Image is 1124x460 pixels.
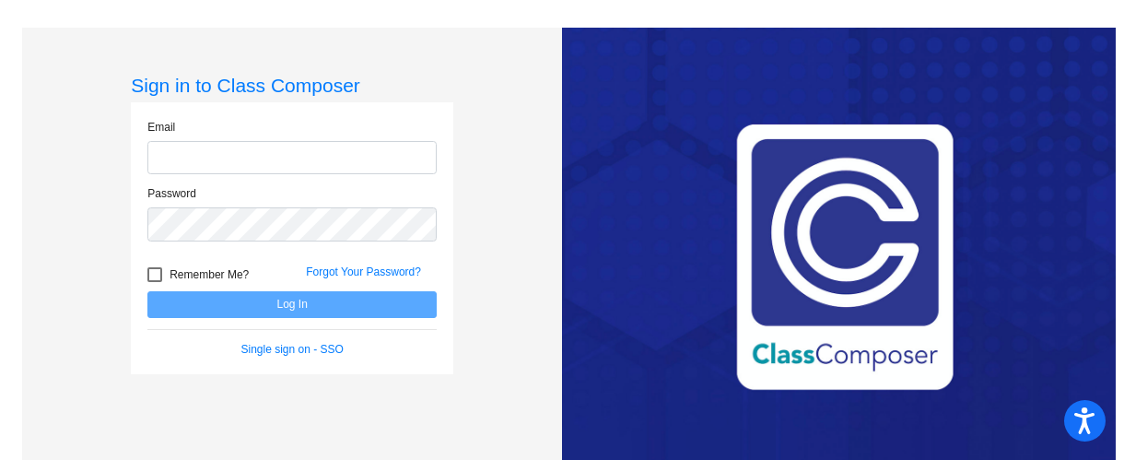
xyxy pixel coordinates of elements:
[241,343,344,356] a: Single sign on - SSO
[147,119,175,136] label: Email
[170,264,249,286] span: Remember Me?
[131,74,453,97] h3: Sign in to Class Composer
[147,185,196,202] label: Password
[147,291,437,318] button: Log In
[306,265,421,278] a: Forgot Your Password?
